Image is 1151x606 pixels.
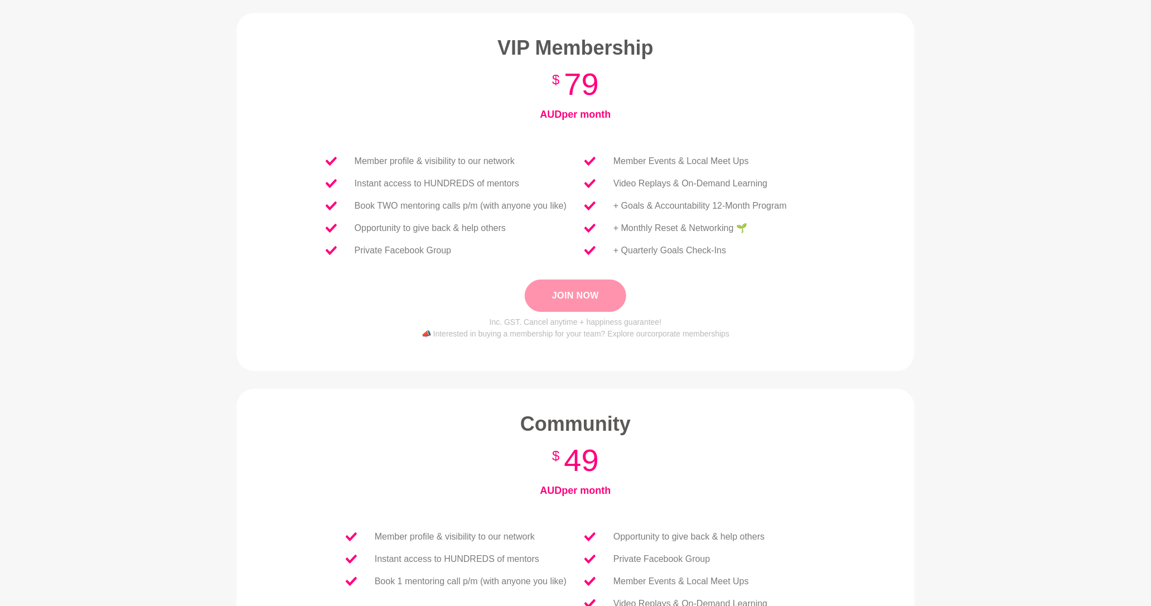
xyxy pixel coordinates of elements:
[308,35,843,60] h2: VIP Membership
[375,530,535,544] p: Member profile & visibility to our network
[308,411,843,436] h2: Community
[613,552,710,566] p: Private Facebook Group
[308,316,843,328] p: Inc. GST. Cancel anytime + happiness guarantee!
[613,199,787,213] p: + Goals & Accountability 12-Month Program
[308,328,843,340] p: 📣 Interested in buying a membership for your team? Explore our
[308,484,843,497] h4: AUD per month
[525,280,626,312] button: Join Now
[355,244,451,257] p: Private Facebook Group
[308,108,843,121] h4: AUD per month
[613,244,726,257] p: + Quarterly Goals Check-Ins
[308,65,843,104] h3: 79
[355,177,519,190] p: Instant access to HUNDREDS of mentors
[355,155,515,168] p: Member profile & visibility to our network
[355,199,567,213] p: Book TWO mentoring calls p/m (with anyone you like)
[375,575,567,588] p: Book 1 mentoring call p/m (with anyone you like)
[355,222,506,235] p: Opportunity to give back & help others
[375,552,539,566] p: Instant access to HUNDREDS of mentors
[647,329,729,338] a: corporate memberships
[308,441,843,480] h3: 49
[613,530,765,544] p: Opportunity to give back & help others
[613,575,749,588] p: Member Events & Local Meet Ups
[613,222,747,235] p: + Monthly Reset & Networking 🌱
[613,177,767,190] p: Video Replays & On-Demand Learning
[613,155,749,168] p: Member Events & Local Meet Ups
